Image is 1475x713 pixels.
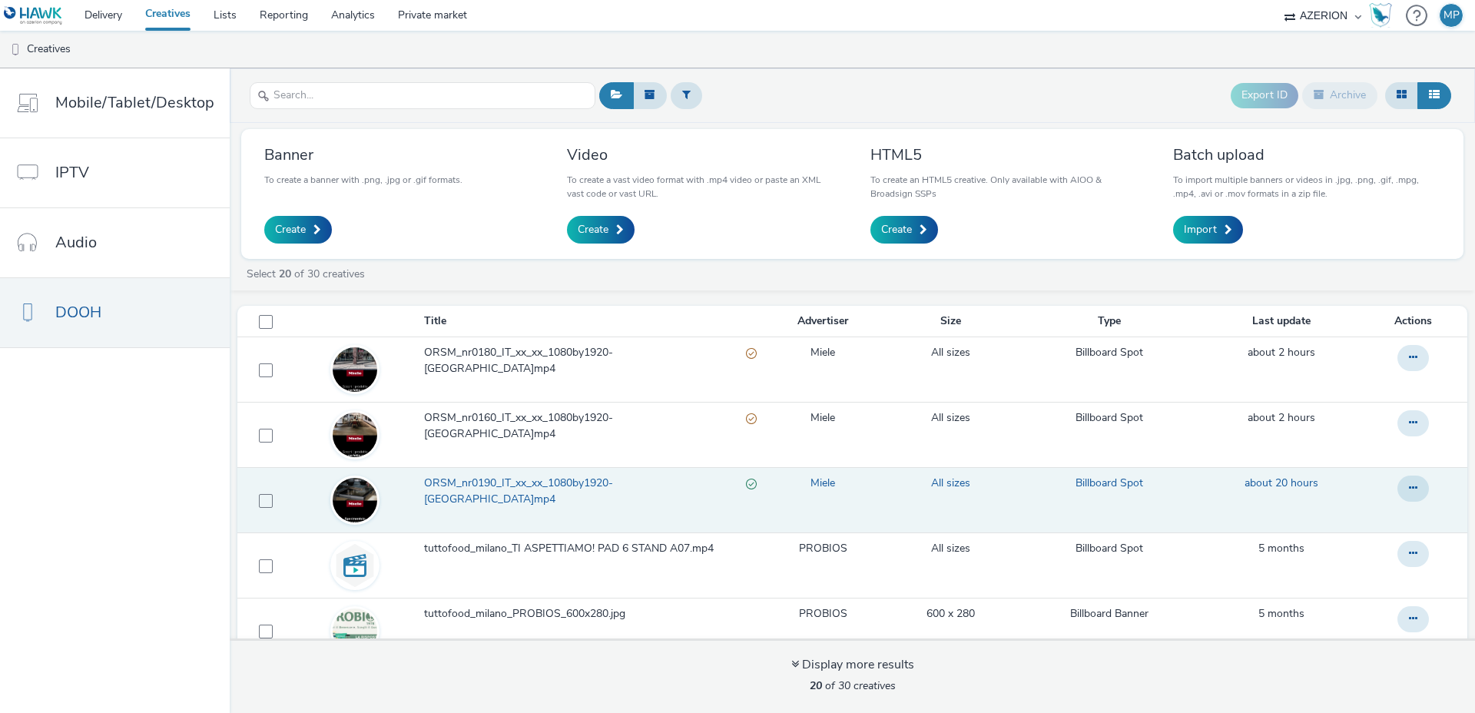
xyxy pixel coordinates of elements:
[931,541,970,556] a: All sizes
[8,42,23,58] img: dooh
[55,91,214,114] span: Mobile/Tablet/Desktop
[1258,606,1304,622] a: 5 May 2025, 12:06
[333,330,377,410] img: a00476e7-b524-4874-9ee5-484d18b774fc.jpg
[567,144,834,165] h3: Video
[1385,82,1418,108] button: Grid
[1365,306,1467,337] th: Actions
[245,267,371,281] a: Select of 30 creatives
[1258,606,1304,621] span: 5 months
[799,541,847,556] a: PROBIOS
[567,216,635,244] a: Create
[870,216,938,244] a: Create
[1369,3,1398,28] a: Hawk Academy
[810,678,822,693] strong: 20
[567,173,834,201] p: To create a vast video format with .mp4 video or paste an XML vast code or vast URL.
[1070,606,1149,622] a: Billboard Banner
[333,396,377,475] img: afece889-d25f-47bf-8261-c2db773c9a52.jpg
[424,606,762,629] a: tuttofood_milano_PROBIOS_600x280.jpg
[791,656,914,674] div: Display more results
[1198,306,1365,337] th: Last update
[1173,144,1440,165] h3: Batch upload
[264,173,462,187] p: To create a banner with .png, .jpg or .gif formats.
[1245,476,1318,491] a: 7 October 2025, 18:09
[746,410,757,426] div: Partially valid
[55,161,89,184] span: IPTV
[746,476,757,492] div: Valid
[1248,345,1315,360] a: 8 October 2025, 12:09
[424,541,720,556] span: tuttofood_milano_TI ASPETTIAMO! PAD 6 STAND A07.mp4
[424,606,631,622] span: tuttofood_milano_PROBIOS_600x280.jpg
[424,541,762,564] a: tuttofood_milano_TI ASPETTIAMO! PAD 6 STAND A07.mp4
[764,306,882,337] th: Advertiser
[424,476,745,507] span: ORSM_nr0190_IT_xx_xx_1080by1920-[GEOGRAPHIC_DATA]mp4
[578,222,608,237] span: Create
[1076,476,1143,491] a: Billboard Spot
[1184,222,1217,237] span: Import
[55,301,101,323] span: DOOH
[1369,3,1392,28] img: Hawk Academy
[810,678,896,693] span: of 30 creatives
[424,345,745,376] span: ORSM_nr0180_IT_xx_xx_1080by1920-[GEOGRAPHIC_DATA]mp4
[4,6,63,25] img: undefined Logo
[424,345,762,384] a: ORSM_nr0180_IT_xx_xx_1080by1920-[GEOGRAPHIC_DATA]mp4Partially valid
[881,222,912,237] span: Create
[799,606,847,622] a: PROBIOS
[423,306,764,337] th: Title
[424,410,762,449] a: ORSM_nr0160_IT_xx_xx_1080by1920-[GEOGRAPHIC_DATA]mp4Partially valid
[1248,410,1315,426] a: 8 October 2025, 12:09
[1444,4,1460,27] div: MP
[1076,345,1143,360] a: Billboard Spot
[1248,410,1315,425] span: about 2 hours
[1231,83,1298,108] button: Export ID
[810,345,835,360] a: Miele
[810,476,835,491] a: Miele
[1258,541,1304,556] a: 5 May 2025, 12:06
[264,216,332,244] a: Create
[1417,82,1451,108] button: Table
[279,267,291,281] strong: 20
[333,609,377,653] img: d6cc0e8b-9ef0-4f4d-a080-80a474579d1b.jpg
[1020,306,1198,337] th: Type
[810,410,835,426] a: Miele
[926,606,975,622] a: 600 x 280
[870,173,1138,201] p: To create an HTML5 creative. Only available with AIOO & Broadsign SSPs
[1173,173,1440,201] p: To import multiple banners or videos in .jpg, .png, .gif, .mpg, .mp4, .avi or .mov formats in a z...
[931,410,970,426] a: All sizes
[931,345,970,360] a: All sizes
[1248,345,1315,360] span: about 2 hours
[870,144,1138,165] h3: HTML5
[250,82,595,109] input: Search...
[1173,216,1243,244] a: Import
[333,543,377,588] img: video.svg
[1076,541,1143,556] a: Billboard Spot
[746,345,757,361] div: Partially valid
[55,231,97,254] span: Audio
[1245,476,1318,490] span: about 20 hours
[424,476,762,515] a: ORSM_nr0190_IT_xx_xx_1080by1920-[GEOGRAPHIC_DATA]mp4Valid
[424,410,745,442] span: ORSM_nr0160_IT_xx_xx_1080by1920-[GEOGRAPHIC_DATA]mp4
[275,222,306,237] span: Create
[264,144,462,165] h3: Banner
[881,306,1020,337] th: Size
[931,476,970,491] a: All sizes
[1076,410,1143,426] a: Billboard Spot
[1258,541,1304,555] span: 5 months
[1302,82,1377,108] button: Archive
[333,461,377,540] img: e195df5e-fd3f-44ff-a09e-cf7826fa1c39.jpg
